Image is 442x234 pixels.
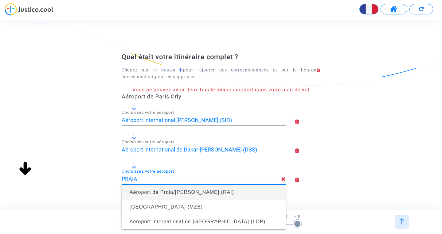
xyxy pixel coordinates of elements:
button: Changer la langue [359,4,378,14]
span: Aéroport international de [GEOGRAPHIC_DATA] (LOP) [130,219,265,224]
img: Recommencer le formulaire [419,7,424,11]
button: Accéder à mon espace utilisateur [381,4,407,14]
img: jc-logo.svg [5,3,53,16]
span: [GEOGRAPHIC_DATA] (MZB) [130,204,203,209]
span: Aéroport de Praia/[PERSON_NAME] (RAI) [130,190,234,195]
